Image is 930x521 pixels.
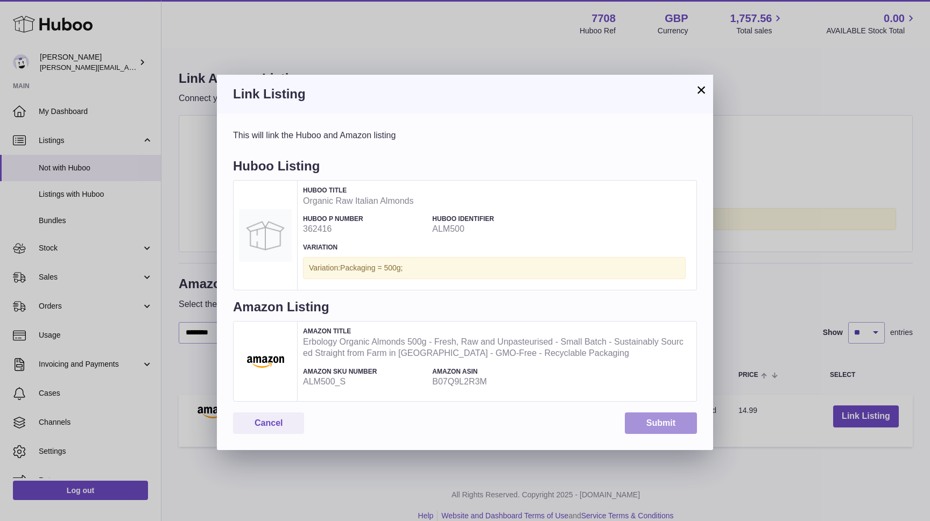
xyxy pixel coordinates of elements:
[303,336,686,359] strong: Erbology Organic Almonds 500g - Fresh, Raw and Unpasteurised - Small Batch - Sustainably Sourced ...
[303,215,427,223] h4: Huboo P number
[233,158,697,180] h4: Huboo Listing
[432,215,556,223] h4: Huboo Identifier
[432,367,556,376] h4: Amazon ASIN
[303,243,686,252] h4: Variation
[303,327,686,336] h4: Amazon Title
[233,298,697,321] h4: Amazon Listing
[239,209,292,262] img: Organic Raw Italian Almonds
[233,412,304,434] button: Cancel
[695,83,708,96] button: ×
[625,412,697,434] button: Submit
[432,376,556,388] strong: B07Q9L2R3M
[340,263,403,272] span: Packaging = 500g;
[303,257,686,279] div: Variation:
[303,367,427,376] h4: Amazon SKU Number
[239,355,292,367] img: Erbology Organic Almonds 500g - Fresh, Raw and Unpasteurised - Small Batch - Sustainably Sourced ...
[303,376,427,388] strong: ALM500_S
[432,223,556,235] strong: ALM500
[303,195,686,207] strong: Organic Raw Italian Almonds
[233,85,697,103] h3: Link Listing
[233,130,697,141] div: This will link the Huboo and Amazon listing
[303,186,686,195] h4: Huboo Title
[303,223,427,235] strong: 362416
